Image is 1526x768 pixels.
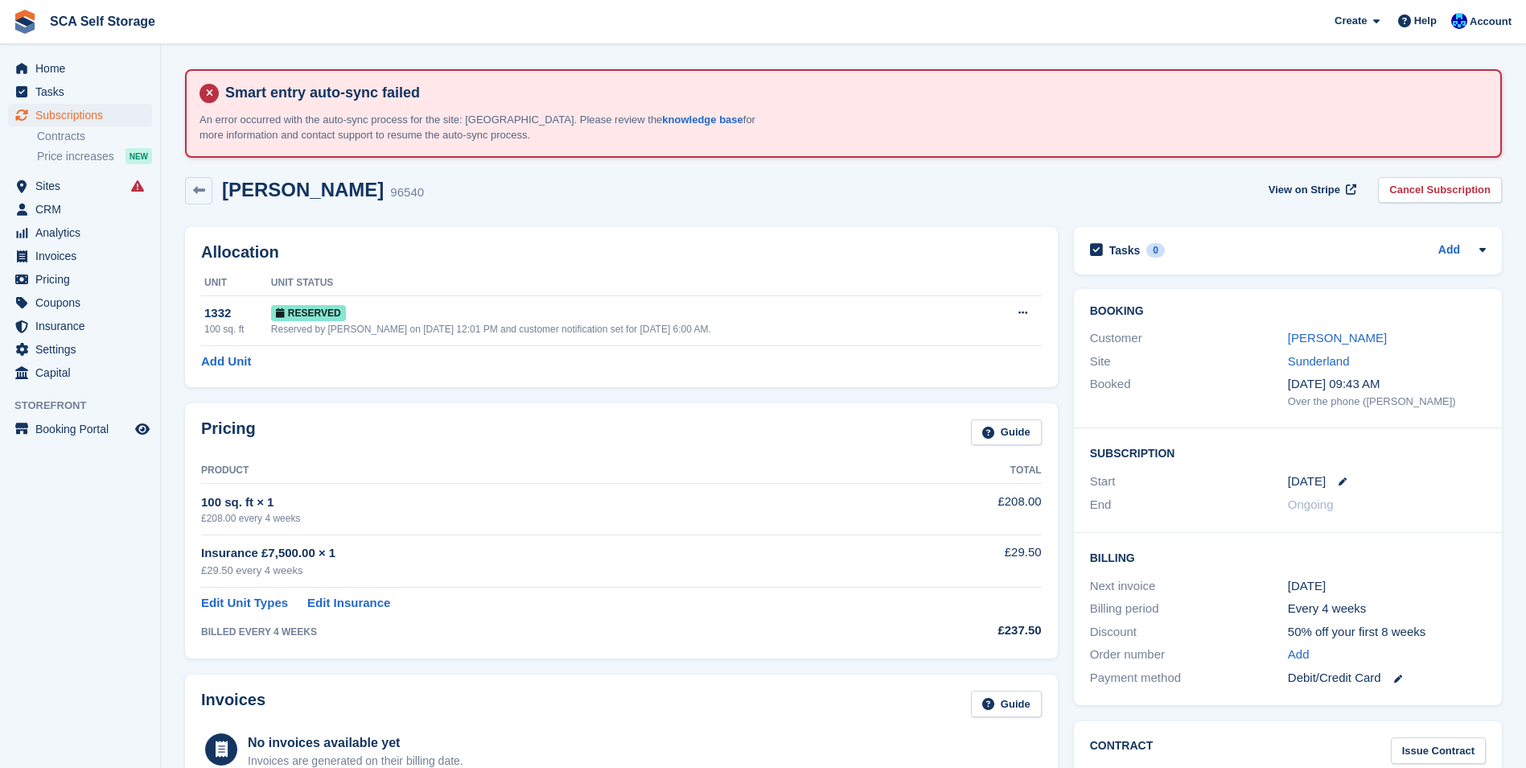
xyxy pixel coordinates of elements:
div: Insurance £7,500.00 × 1 [201,544,884,563]
h2: Tasks [1109,243,1141,258]
span: Invoices [35,245,132,267]
h2: Pricing [201,419,256,446]
div: [DATE] [1288,577,1486,596]
h2: Billing [1090,549,1486,565]
a: Sunderland [1288,354,1350,368]
a: Add [1288,646,1310,664]
h2: Contract [1090,737,1154,764]
a: Price increases NEW [37,147,152,165]
div: Site [1090,353,1288,371]
h4: Smart entry auto-sync failed [219,84,1487,102]
span: Settings [35,338,132,361]
a: Preview store [133,419,152,439]
span: Help [1414,13,1437,29]
div: £29.50 every 4 weeks [201,563,884,579]
a: menu [8,57,152,80]
a: [PERSON_NAME] [1288,331,1387,345]
span: Reserved [271,305,346,321]
div: End [1090,496,1288,514]
a: menu [8,291,152,314]
a: menu [8,268,152,291]
span: Pricing [35,268,132,291]
a: menu [8,315,152,337]
a: Guide [971,419,1042,446]
h2: Booking [1090,305,1486,318]
span: Coupons [35,291,132,314]
div: Order number [1090,646,1288,664]
div: Start [1090,473,1288,491]
td: £208.00 [884,484,1042,535]
a: menu [8,361,152,384]
div: Customer [1090,329,1288,348]
a: menu [8,198,152,221]
time: 2025-08-24 00:00:00 UTC [1288,473,1326,491]
div: Next invoice [1090,577,1288,596]
a: menu [8,418,152,440]
th: Total [884,458,1042,484]
div: Over the phone ([PERSON_NAME]) [1288,394,1486,410]
div: Billing period [1090,600,1288,618]
a: menu [8,81,152,103]
div: 0 [1146,243,1165,258]
a: menu [8,104,152,126]
a: menu [8,245,152,267]
span: View on Stripe [1269,182,1340,198]
div: Booked [1090,375,1288,409]
div: Every 4 weeks [1288,600,1486,618]
div: 100 sq. ft × 1 [201,493,884,512]
td: £29.50 [884,535,1042,587]
div: 96540 [390,184,424,202]
span: Tasks [35,81,132,103]
a: Cancel Subscription [1378,177,1502,204]
div: [DATE] 09:43 AM [1288,375,1486,394]
span: Insurance [35,315,132,337]
span: Sites [35,175,132,197]
a: menu [8,221,152,244]
a: Add [1438,242,1460,260]
div: Discount [1090,623,1288,642]
i: Smart entry sync failures have occurred [131,180,144,192]
th: Unit [201,270,271,296]
span: Analytics [35,221,132,244]
div: No invoices available yet [248,733,463,753]
a: Contracts [37,129,152,144]
span: Ongoing [1288,498,1334,511]
a: SCA Self Storage [43,8,162,35]
h2: Subscription [1090,444,1486,460]
span: Create [1335,13,1367,29]
h2: [PERSON_NAME] [222,179,384,200]
span: Capital [35,361,132,384]
a: Add Unit [201,353,251,371]
span: CRM [35,198,132,221]
div: Payment method [1090,669,1288,687]
span: Subscriptions [35,104,132,126]
div: Debit/Credit Card [1288,669,1486,687]
a: menu [8,175,152,197]
th: Product [201,458,884,484]
div: 100 sq. ft [204,322,271,337]
a: Issue Contract [1391,737,1486,764]
p: An error occurred with the auto-sync process for the site: [GEOGRAPHIC_DATA]. Please review the f... [199,112,763,143]
a: Guide [971,691,1042,717]
a: Edit Insurance [307,594,390,613]
div: BILLED EVERY 4 WEEKS [201,625,884,639]
span: Storefront [14,398,160,414]
div: £237.50 [884,621,1042,640]
h2: Allocation [201,243,1042,262]
a: View on Stripe [1262,177,1359,204]
div: £208.00 every 4 weeks [201,511,884,526]
a: menu [8,338,152,361]
div: Reserved by [PERSON_NAME] on [DATE] 12:01 PM and customer notification set for [DATE] 6:00 AM. [271,322,987,337]
th: Unit Status [271,270,987,296]
div: 1332 [204,304,271,323]
img: stora-icon-8386f47178a22dfd0bd8f6a31ec36ba5ce8667c1dd55bd0f319d3a0aa187defe.svg [13,10,37,34]
span: Account [1470,14,1512,30]
a: knowledge base [662,114,742,126]
div: 50% off your first 8 weeks [1288,623,1486,642]
h2: Invoices [201,691,265,717]
div: NEW [125,148,152,164]
img: Kelly Neesham [1451,13,1467,29]
span: Home [35,57,132,80]
a: Edit Unit Types [201,594,288,613]
span: Booking Portal [35,418,132,440]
